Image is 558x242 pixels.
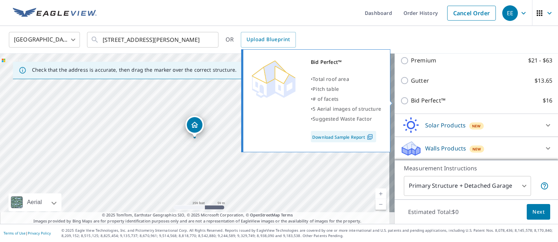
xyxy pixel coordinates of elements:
a: Upload Blueprint [241,32,296,48]
span: Upload Blueprint [247,35,290,44]
span: 5 Aerial images of structure [313,105,381,112]
div: • [311,84,381,94]
p: © 2025 Eagle View Technologies, Inc. and Pictometry International Corp. All Rights Reserved. Repo... [61,228,554,238]
img: Pdf Icon [365,134,375,140]
div: EE [502,5,518,21]
input: Search by address or latitude-longitude [103,30,204,50]
p: Measurement Instructions [404,164,549,172]
p: Solar Products [425,121,466,130]
p: $13.65 [535,76,552,85]
span: # of facets [313,95,338,102]
div: Dropped pin, building 1, Residential property, 16601 Langley Ave South Holland, IL 60473 [185,116,204,138]
span: Your report will include the primary structure and a detached garage if one exists. [540,182,549,190]
img: Premium [249,57,298,100]
a: Current Level 17, Zoom Out [375,199,386,210]
img: EV Logo [13,8,97,18]
div: OR [226,32,296,48]
a: Terms [281,212,293,218]
div: Bid Perfect™ [311,57,381,67]
a: Terms of Use [4,231,26,236]
a: Cancel Order [447,6,496,21]
button: Next [527,204,550,220]
span: Suggested Waste Factor [313,115,372,122]
span: Next [532,208,545,216]
p: Premium [411,56,436,65]
div: • [311,114,381,124]
p: Gutter [411,76,429,85]
div: Primary Structure + Detached Garage [404,176,531,196]
a: Privacy Policy [28,231,51,236]
div: Solar ProductsNew [400,117,552,134]
span: New [472,146,481,152]
div: Aerial [25,193,44,211]
a: Download Sample Report [311,131,376,142]
p: Walls Products [425,144,466,153]
div: [GEOGRAPHIC_DATA] [9,30,80,50]
p: Bid Perfect™ [411,96,445,105]
div: Aerial [9,193,61,211]
div: • [311,94,381,104]
div: • [311,104,381,114]
p: Check that the address is accurate, then drag the marker over the correct structure. [32,67,237,73]
a: OpenStreetMap [250,212,280,218]
p: | [4,231,51,235]
span: New [472,123,481,129]
span: © 2025 TomTom, Earthstar Geographics SIO, © 2025 Microsoft Corporation, © [102,212,293,218]
p: $21 - $63 [528,56,552,65]
p: $16 [543,96,552,105]
div: • [311,74,381,84]
p: Estimated Total: $0 [402,204,464,220]
span: Pitch table [313,86,339,92]
span: Total roof area [313,76,349,82]
div: Walls ProductsNew [400,140,552,157]
a: Current Level 17, Zoom In [375,188,386,199]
